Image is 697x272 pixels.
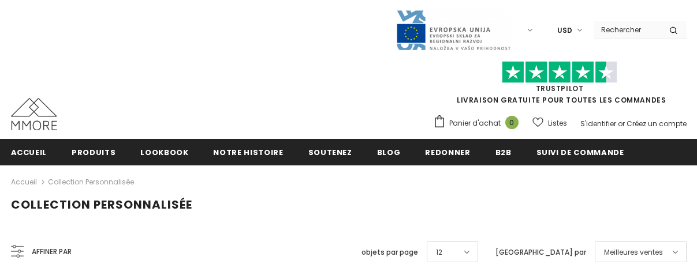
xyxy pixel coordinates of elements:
[213,147,283,158] span: Notre histoire
[495,139,512,165] a: B2B
[433,115,524,132] a: Panier d'achat 0
[361,247,418,258] label: objets par page
[308,139,352,165] a: soutenez
[627,119,687,129] a: Créez un compte
[72,139,115,165] a: Produits
[11,197,192,213] span: Collection personnalisée
[32,245,72,258] span: Affiner par
[377,139,401,165] a: Blog
[536,139,624,165] a: Suivi de commande
[72,147,115,158] span: Produits
[213,139,283,165] a: Notre histoire
[11,139,47,165] a: Accueil
[11,98,57,130] img: Cas MMORE
[425,147,470,158] span: Redonner
[548,118,567,129] span: Listes
[436,247,442,258] span: 12
[308,147,352,158] span: soutenez
[377,147,401,158] span: Blog
[433,66,687,105] span: LIVRAISON GRATUITE POUR TOUTES LES COMMANDES
[495,147,512,158] span: B2B
[11,147,47,158] span: Accueil
[536,147,624,158] span: Suivi de commande
[48,177,134,187] a: Collection personnalisée
[604,247,663,258] span: Meilleures ventes
[11,175,37,189] a: Accueil
[536,84,584,93] a: TrustPilot
[396,25,511,35] a: Javni Razpis
[140,139,188,165] a: Lookbook
[449,118,501,129] span: Panier d'achat
[502,61,617,84] img: Faites confiance aux étoiles pilotes
[594,21,661,38] input: Search Site
[495,247,586,258] label: [GEOGRAPHIC_DATA] par
[425,139,470,165] a: Redonner
[618,119,625,129] span: or
[505,116,519,129] span: 0
[532,113,567,133] a: Listes
[557,25,572,36] span: USD
[396,9,511,51] img: Javni Razpis
[140,147,188,158] span: Lookbook
[580,119,616,129] a: S'identifier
